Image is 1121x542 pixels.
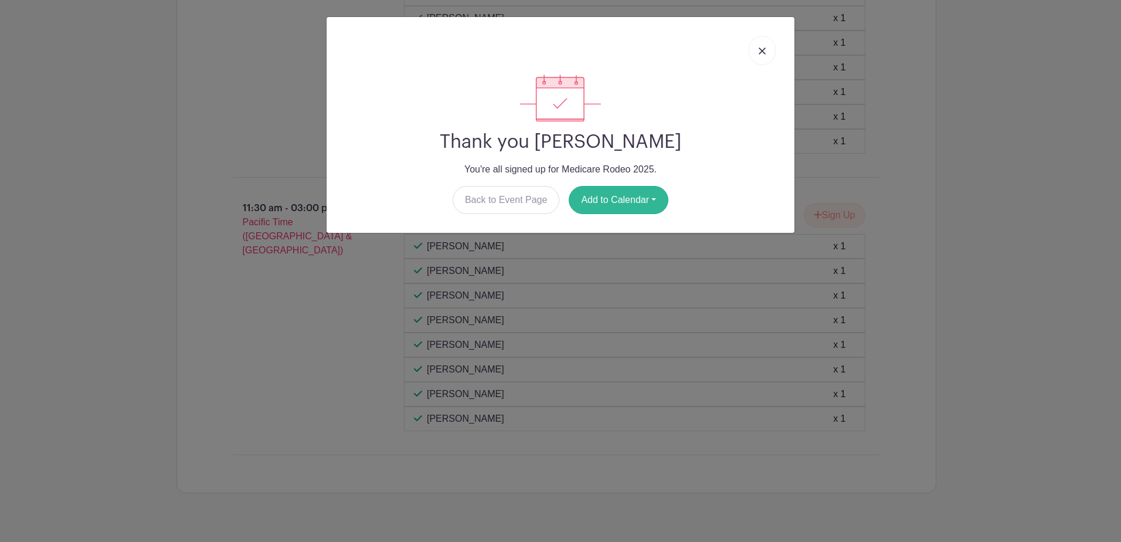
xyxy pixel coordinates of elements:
h2: Thank you [PERSON_NAME] [336,131,785,153]
img: close_button-5f87c8562297e5c2d7936805f587ecaba9071eb48480494691a3f1689db116b3.svg [759,48,766,55]
p: You're all signed up for Medicare Rodeo 2025. [336,162,785,177]
button: Add to Calendar [569,186,668,214]
img: signup_complete-c468d5dda3e2740ee63a24cb0ba0d3ce5d8a4ecd24259e683200fb1569d990c8.svg [520,74,601,121]
a: Back to Event Page [453,186,560,214]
